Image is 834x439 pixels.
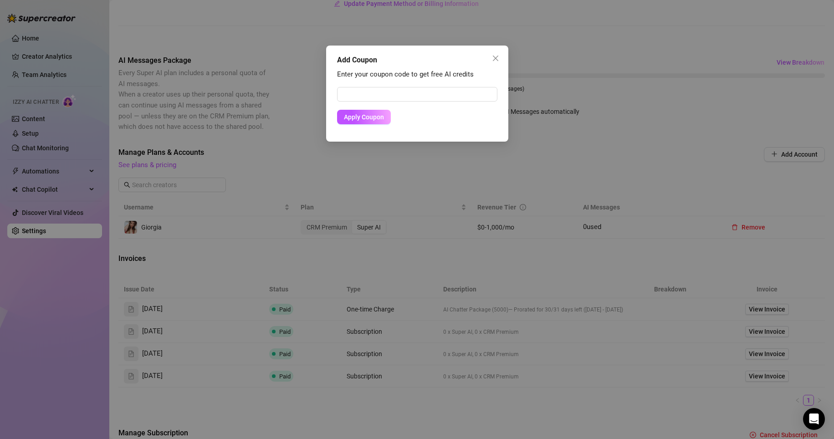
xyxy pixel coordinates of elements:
div: Open Intercom Messenger [803,408,825,430]
button: Apply Coupon [337,110,391,124]
span: Apply Coupon [344,113,384,121]
div: Add Coupon [337,55,497,66]
span: Close [488,55,503,62]
button: Close [488,51,503,66]
span: close [492,55,499,62]
div: Enter your coupon code to get free AI credits [337,69,497,80]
